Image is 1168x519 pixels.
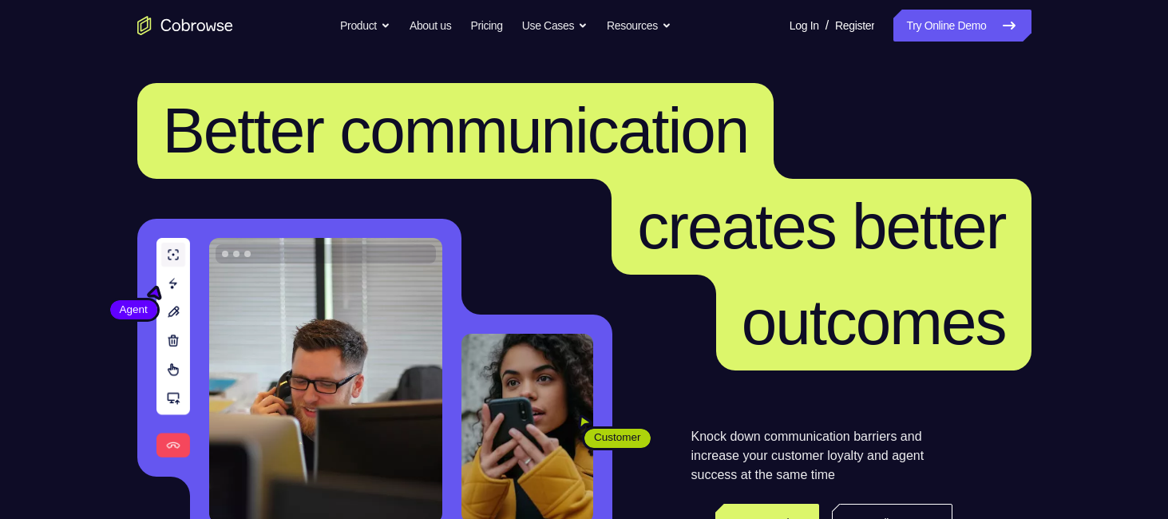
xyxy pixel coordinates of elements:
span: creates better [637,191,1005,262]
a: Try Online Demo [893,10,1031,42]
a: Pricing [470,10,502,42]
button: Use Cases [522,10,588,42]
p: Knock down communication barriers and increase your customer loyalty and agent success at the sam... [691,427,952,485]
span: Better communication [163,95,749,166]
a: Go to the home page [137,16,233,35]
span: outcomes [742,287,1006,358]
button: Resources [607,10,671,42]
a: Log In [790,10,819,42]
span: / [826,16,829,35]
a: Register [835,10,874,42]
button: Product [340,10,390,42]
a: About us [410,10,451,42]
